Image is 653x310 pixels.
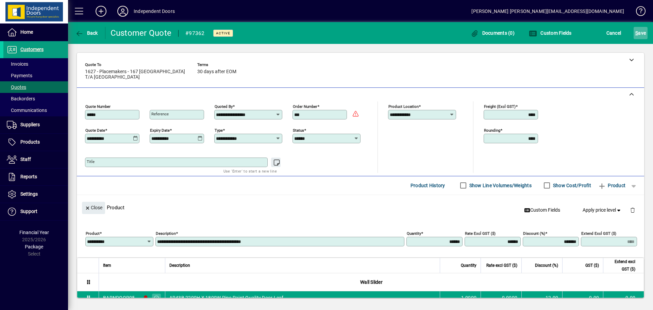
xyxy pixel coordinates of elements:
span: Active [216,31,230,35]
app-page-header-button: Delete [624,207,641,213]
a: Reports [3,168,68,185]
div: Product [77,195,644,220]
mat-label: Status [293,128,304,133]
button: Product [595,179,629,192]
button: Custom Fields [521,204,563,216]
a: Support [3,203,68,220]
span: Quotes [7,84,26,90]
mat-label: Product location [388,104,419,109]
div: Independent Doors [134,6,175,17]
span: Reports [20,174,37,179]
app-page-header-button: Back [68,27,105,39]
mat-label: Quantity [407,231,421,236]
mat-label: Description [156,231,176,236]
span: Settings [20,191,38,197]
a: Products [3,134,68,151]
mat-label: Quoted by [215,104,233,109]
span: Item [103,262,111,269]
span: Back [75,30,98,36]
mat-label: Rate excl GST ($) [465,231,496,236]
span: Cancel [606,28,621,38]
div: Customer Quote [111,28,172,38]
a: Staff [3,151,68,168]
span: Payments [7,73,32,78]
mat-label: Title [87,159,95,164]
mat-label: Order number [293,104,317,109]
a: Quotes [3,81,68,93]
mat-label: Rounding [484,128,500,133]
span: Customers [20,47,44,52]
app-page-header-button: Close [80,205,107,211]
td: 12.00 [521,291,562,305]
mat-label: Type [215,128,223,133]
span: 1627 - Placemakers - 167 [GEOGRAPHIC_DATA] T/A [GEOGRAPHIC_DATA] [85,69,187,80]
span: 30 days after EOM [197,69,236,75]
a: Knowledge Base [631,1,644,23]
mat-hint: Use 'Enter' to start a new line [223,167,277,175]
span: Financial Year [19,230,49,235]
span: Christchurch [141,294,149,301]
span: Close [85,202,102,213]
span: GST ($) [585,262,599,269]
span: Apply price level [583,207,622,214]
button: Custom Fields [527,27,573,39]
div: BARNDOOR05 [103,294,135,301]
a: Backorders [3,93,68,104]
button: Cancel [605,27,623,39]
span: ave [635,28,646,38]
button: Back [73,27,100,39]
a: Payments [3,70,68,81]
mat-label: Quote date [85,128,105,133]
td: 0.00 [603,291,644,305]
span: Discount (%) [535,262,558,269]
span: Description [169,262,190,269]
span: AR43B 2200H X 1800W Pine Paint Quality Door Leaf [169,294,284,301]
span: S [635,30,638,36]
button: Product History [408,179,448,192]
mat-label: Extend excl GST ($) [581,231,616,236]
mat-label: Quote number [85,104,111,109]
a: Invoices [3,58,68,70]
span: Documents (0) [470,30,515,36]
span: Communications [7,108,47,113]
div: #97362 [185,28,205,39]
a: Suppliers [3,116,68,133]
span: Suppliers [20,122,40,127]
span: Quantity [461,262,476,269]
span: Support [20,209,37,214]
button: Save [634,27,648,39]
a: Home [3,24,68,41]
span: Product [598,180,625,191]
mat-label: Freight (excl GST) [484,104,516,109]
button: Profile [112,5,134,17]
div: [PERSON_NAME] [PERSON_NAME][EMAIL_ADDRESS][DOMAIN_NAME] [471,6,624,17]
span: Extend excl GST ($) [607,258,635,273]
mat-label: Expiry date [150,128,170,133]
label: Show Line Volumes/Weights [468,182,532,189]
span: Invoices [7,61,28,67]
mat-label: Product [86,231,100,236]
div: 0.0000 [485,294,517,301]
span: Home [20,29,33,35]
span: Product History [411,180,445,191]
button: Add [90,5,112,17]
div: Wall Slider [99,273,644,291]
span: Package [25,244,43,249]
span: 1.0000 [461,294,477,301]
button: Documents (0) [469,27,516,39]
label: Show Cost/Profit [552,182,591,189]
span: Rate excl GST ($) [486,262,517,269]
span: Products [20,139,40,145]
button: Delete [624,202,641,218]
button: Close [82,202,105,214]
span: Backorders [7,96,35,101]
span: Custom Fields [529,30,572,36]
a: Communications [3,104,68,116]
mat-label: Discount (%) [523,231,545,236]
button: Apply price level [580,204,625,216]
span: Custom Fields [524,207,560,214]
td: 0.00 [562,291,603,305]
span: Staff [20,157,31,162]
a: Settings [3,186,68,203]
mat-label: Reference [151,112,169,116]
